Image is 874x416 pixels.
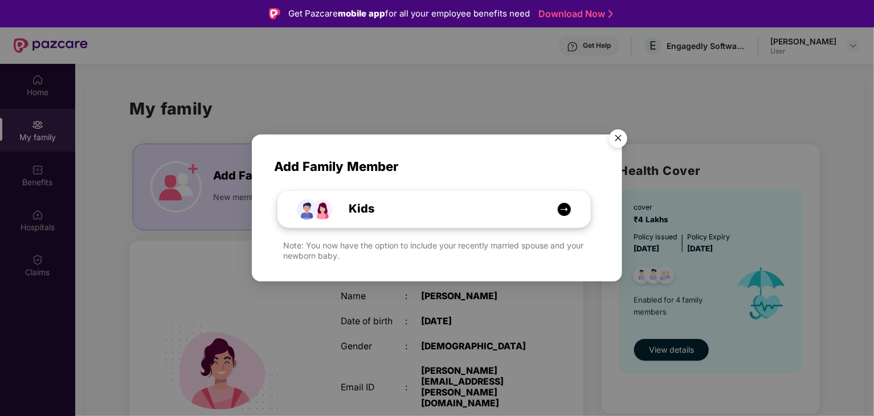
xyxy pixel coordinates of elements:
img: icon [297,191,333,227]
button: Close [602,124,633,154]
img: Stroke [608,8,613,20]
strong: mobile app [338,8,385,19]
a: Download Now [538,8,610,20]
div: Get Pazcare for all your employee benefits need [288,7,530,21]
span: Add Family Member [274,157,600,177]
img: icon [557,202,571,217]
img: Logo [269,8,280,19]
div: Note: You now have the option to include your recently married spouse and your newborn baby. [283,240,600,261]
span: Kids [323,200,374,218]
img: svg+xml;base64,PHN2ZyB4bWxucz0iaHR0cDovL3d3dy53My5vcmcvMjAwMC9zdmciIHdpZHRoPSI1NiIgaGVpZ2h0PSI1Ni... [602,124,634,156]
